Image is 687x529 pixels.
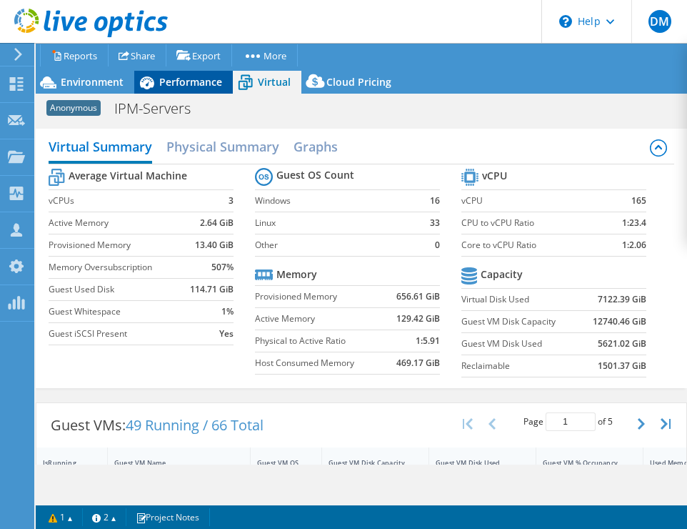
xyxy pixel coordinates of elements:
[190,282,234,297] b: 114.71 GiB
[255,194,423,208] label: Windows
[69,169,187,183] b: Average Virtual Machine
[231,44,298,66] a: More
[108,101,213,117] h1: IPM-Servers
[82,508,126,526] a: 2
[593,315,646,329] b: 12740.46 GiB
[461,194,604,208] label: vCPU
[257,458,298,468] div: Guest VM OS
[276,168,354,182] b: Guest OS Count
[43,458,84,468] div: IsRunning
[40,44,109,66] a: Reports
[461,359,582,373] label: Reclaimable
[49,194,189,208] label: vCPUs
[108,44,166,66] a: Share
[461,216,604,230] label: CPU to vCPU Ratio
[166,44,232,66] a: Export
[200,216,234,230] b: 2.64 GiB
[49,238,189,252] label: Provisioned Memory
[219,327,234,341] b: Yes
[49,260,189,275] label: Memory Oversubscription
[255,356,386,370] label: Host Consumed Memory
[49,305,189,319] label: Guest Whitespace
[461,315,582,329] label: Guest VM Disk Capacity
[543,458,619,468] div: Guest VM % Occupancy
[436,458,512,468] div: Guest VM Disk Used
[258,75,291,89] span: Virtual
[46,100,101,116] span: Anonymous
[430,194,440,208] b: 16
[114,458,226,468] div: Guest VM Name
[255,312,386,326] label: Active Memory
[481,267,523,282] b: Capacity
[608,415,613,427] span: 5
[36,403,278,448] div: Guest VMs:
[598,337,646,351] b: 5621.02 GiB
[39,508,83,526] a: 1
[211,260,234,275] b: 507%
[396,356,440,370] b: 469.17 GiB
[326,75,391,89] span: Cloud Pricing
[559,15,572,28] svg: \n
[61,75,124,89] span: Environment
[126,415,264,435] span: 49 Running / 66 Total
[416,334,440,348] b: 1:5.91
[195,238,234,252] b: 13.40 GiB
[461,337,582,351] label: Guest VM Disk Used
[329,458,405,468] div: Guest VM Disk Capacity
[229,194,234,208] b: 3
[622,238,646,252] b: 1:2.06
[255,290,386,304] label: Provisioned Memory
[166,132,279,161] h2: Physical Summary
[49,282,189,297] label: Guest Used Disk
[159,75,222,89] span: Performance
[255,238,423,252] label: Other
[523,412,613,431] span: Page of
[49,327,189,341] label: Guest iSCSI Present
[396,312,440,326] b: 129.42 GiB
[294,132,338,161] h2: Graphs
[276,267,317,282] b: Memory
[221,305,234,319] b: 1%
[598,359,646,373] b: 1501.37 GiB
[126,508,210,526] a: Project Notes
[461,292,582,307] label: Virtual Disk Used
[598,292,646,307] b: 7122.39 GiB
[482,169,507,183] b: vCPU
[622,216,646,230] b: 1:23.4
[430,216,440,230] b: 33
[49,216,189,230] label: Active Memory
[648,10,671,33] span: DM
[255,216,423,230] label: Linux
[435,238,440,252] b: 0
[255,334,386,348] label: Physical to Active Ratio
[396,290,440,304] b: 656.61 GiB
[49,132,152,164] h2: Virtual Summary
[461,238,604,252] label: Core to vCPU Ratio
[546,412,596,431] input: jump to page
[631,194,646,208] b: 165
